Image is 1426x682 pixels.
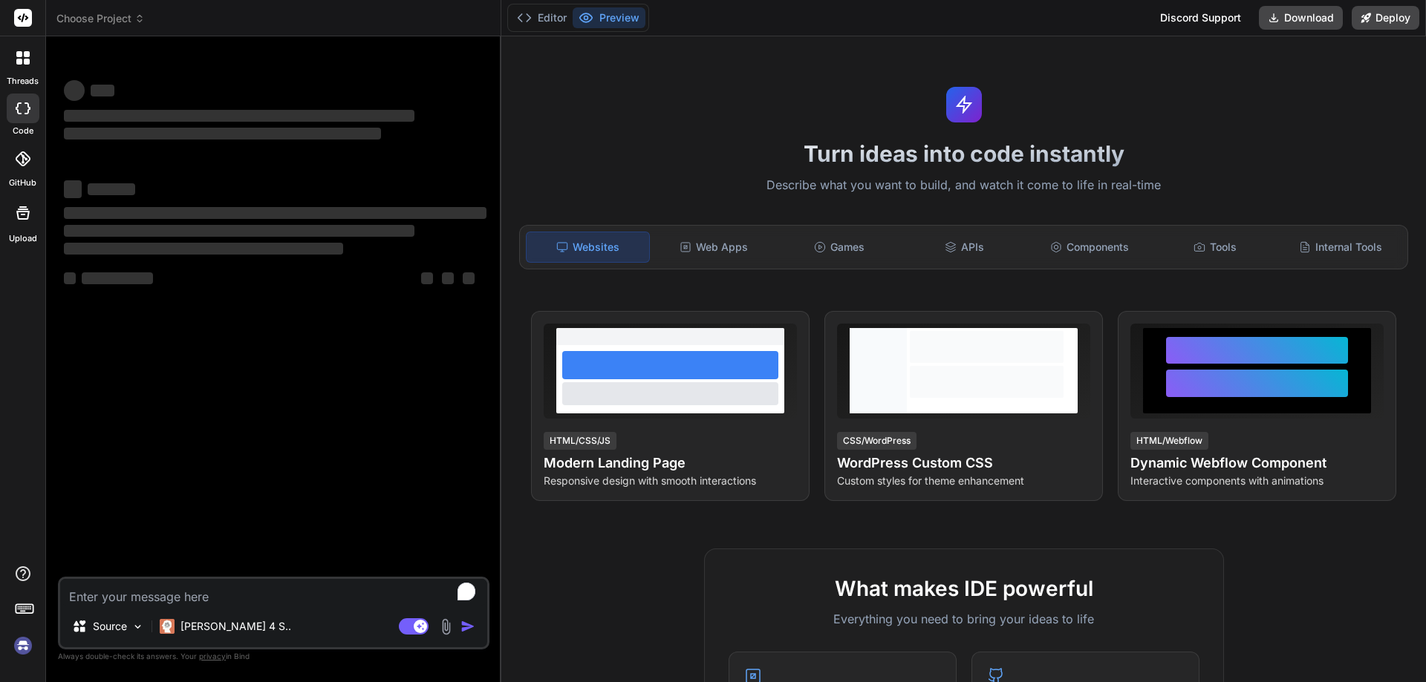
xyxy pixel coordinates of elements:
[1130,432,1208,450] div: HTML/Webflow
[837,473,1090,488] p: Custom styles for theme enhancement
[729,610,1199,628] p: Everything you need to bring your ideas to life
[58,649,489,663] p: Always double-check its answers. Your in Bind
[9,177,36,189] label: GitHub
[64,272,76,284] span: ‌
[91,85,114,96] span: ‌
[437,618,455,635] img: attachment
[653,232,775,263] div: Web Apps
[60,579,487,606] textarea: To enrich screen reader interactions, please activate Accessibility in Grammarly extension settings
[56,11,145,26] span: Choose Project
[93,619,127,634] p: Source
[160,619,175,634] img: Claude 4 Sonnet
[729,573,1199,604] h2: What makes IDE powerful
[1279,232,1401,263] div: Internal Tools
[1029,232,1151,263] div: Components
[1151,6,1250,30] div: Discord Support
[573,7,645,28] button: Preview
[13,125,33,137] label: code
[511,7,573,28] button: Editor
[10,633,36,658] img: signin
[131,620,144,633] img: Pick Models
[82,272,153,284] span: ‌
[64,207,486,219] span: ‌
[180,619,291,634] p: [PERSON_NAME] 4 S..
[199,652,226,660] span: privacy
[544,473,797,488] p: Responsive design with smooth interactions
[903,232,1026,263] div: APIs
[64,110,414,122] span: ‌
[526,232,650,263] div: Websites
[544,432,616,450] div: HTML/CSS/JS
[510,176,1417,195] p: Describe what you want to build, and watch it come to life in real-time
[1259,6,1343,30] button: Download
[778,232,901,263] div: Games
[463,272,475,284] span: ‌
[442,272,454,284] span: ‌
[64,128,381,140] span: ‌
[421,272,433,284] span: ‌
[9,232,37,245] label: Upload
[510,140,1417,167] h1: Turn ideas into code instantly
[1130,473,1384,488] p: Interactive components with animations
[64,180,82,198] span: ‌
[64,243,343,255] span: ‌
[1352,6,1419,30] button: Deploy
[88,183,135,195] span: ‌
[460,619,475,634] img: icon
[837,453,1090,473] h4: WordPress Custom CSS
[64,80,85,101] span: ‌
[1154,232,1277,263] div: Tools
[7,75,39,88] label: threads
[544,453,797,473] h4: Modern Landing Page
[1130,453,1384,473] h4: Dynamic Webflow Component
[64,225,414,237] span: ‌
[837,432,917,450] div: CSS/WordPress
